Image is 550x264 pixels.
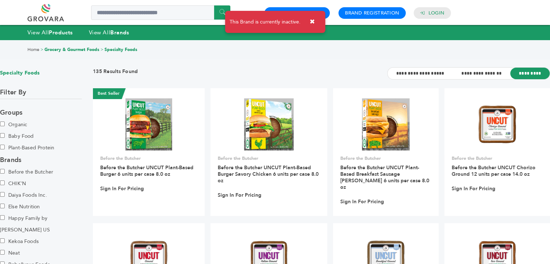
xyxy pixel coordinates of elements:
[40,47,43,52] span: >
[125,98,172,150] img: Before the Butcher UNCUT Plant-Based Burger 6 units per case 8.0 oz
[218,192,261,199] a: Sign In For Pricing
[304,14,320,29] button: ✖
[340,199,384,205] a: Sign In For Pricing
[452,186,495,192] a: Sign In For Pricing
[271,10,323,16] a: Buyer Registration
[345,10,399,16] a: Brand Registration
[452,155,543,162] p: Before the Butcher
[105,47,137,52] a: Specialty Foods
[100,186,144,192] a: Sign In For Pricing
[100,155,197,162] p: Before the Butcher
[218,155,320,162] p: Before the Butcher
[27,29,73,36] a: View AllProducts
[101,47,103,52] span: >
[44,47,99,52] a: Grocery & Gourmet Foods
[100,164,193,178] a: Before the Butcher UNCUT Plant-Based Burger 6 units per case 8.0 oz
[89,29,129,36] a: View AllBrands
[244,98,294,150] img: Before the Butcher UNCUT Plant-Based Burger Savory Chicken 6 units per case 8.0 oz
[91,5,230,20] input: Search a product or brand...
[340,155,431,162] p: Before the Butcher
[27,47,39,52] a: Home
[429,10,444,16] a: Login
[467,98,528,150] img: Before the Butcher UNCUT Chorizo Ground 12 units per case 14.0 oz
[93,68,138,79] h3: 135 Results Found
[452,164,536,178] a: Before the Butcher UNCUT Chorizo Ground 12 units per case 14.0 oz
[362,98,410,150] img: Before the Butcher UNCUT Plant-Based Breakfast Sausage Patty 6 units per case 8.0 oz
[49,29,73,36] strong: Products
[218,164,319,184] a: Before the Butcher UNCUT Plant-Based Burger Savory Chicken 6 units per case 8.0 oz
[230,18,300,26] span: This Brand is currently inactive.
[340,164,429,191] a: Before the Butcher UNCUT Plant-Based Breakfast Sausage [PERSON_NAME] 6 units per case 8.0 oz
[110,29,129,36] strong: Brands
